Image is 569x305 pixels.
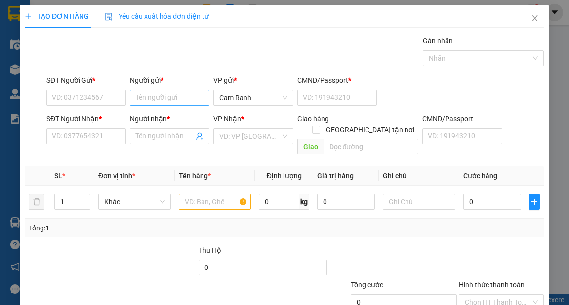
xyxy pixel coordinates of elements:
span: Tổng cước [351,281,383,289]
span: plus [529,198,539,206]
b: Trà Lan Viên - Gửi khách hàng [61,14,98,112]
span: VP Nhận [214,115,242,123]
button: Close [522,5,549,33]
label: Gán nhãn [423,37,453,45]
b: Trà Lan Viên [12,64,36,110]
img: logo.jpg [107,12,131,36]
input: 0 [318,194,375,210]
span: close [531,14,539,22]
span: Khác [104,194,165,209]
img: icon [105,13,113,21]
input: Ghi Chú [383,194,456,210]
span: plus [25,13,32,20]
div: VP gửi [214,75,293,86]
span: SL [55,172,63,180]
div: CMND/Passport [297,75,377,86]
span: Giao [297,139,324,154]
input: Dọc đường [324,139,419,154]
span: kg [300,194,310,210]
span: user-add [196,132,204,140]
span: Yêu cầu xuất hóa đơn điện tử [105,12,209,20]
span: Cam Ranh [220,90,287,105]
span: [GEOGRAPHIC_DATA] tận nơi [321,124,419,135]
button: delete [29,194,44,210]
th: Ghi chú [379,166,460,186]
span: Tên hàng [179,172,211,180]
div: SĐT Người Nhận [46,114,126,124]
label: Hình thức thanh toán [459,281,525,289]
span: Cước hàng [463,172,497,180]
input: VD: Bàn, Ghế [179,194,251,210]
div: Tổng: 1 [29,223,220,233]
span: Thu Hộ [199,246,221,254]
span: Đơn vị tính [98,172,135,180]
div: CMND/Passport [423,114,502,124]
div: Người gửi [130,75,210,86]
span: Giao hàng [297,115,329,123]
span: Định lượng [267,172,302,180]
b: [DOMAIN_NAME] [83,38,136,45]
li: (c) 2017 [83,47,136,59]
span: TẠO ĐƠN HÀNG [25,12,89,20]
span: Giá trị hàng [318,172,354,180]
div: SĐT Người Gửi [46,75,126,86]
button: plus [529,194,540,210]
div: Người nhận [130,114,210,124]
